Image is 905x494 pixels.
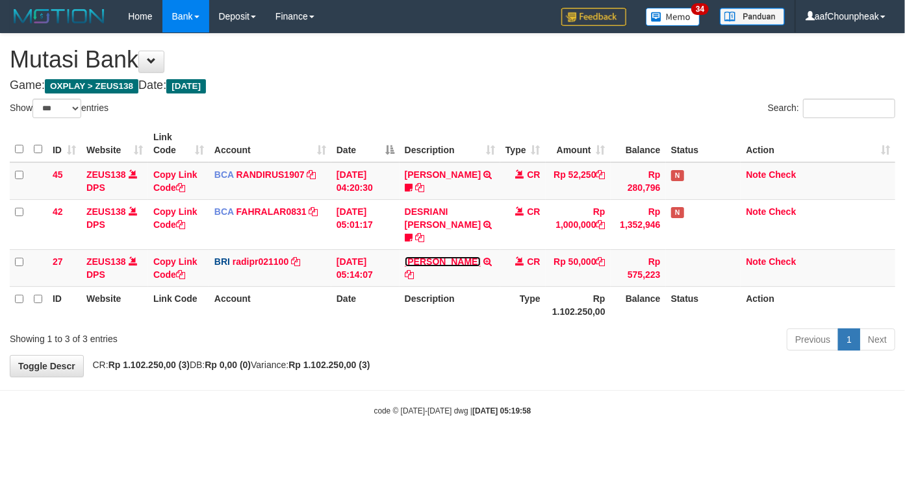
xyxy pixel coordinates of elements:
a: Previous [787,328,839,351]
span: 42 [53,206,63,217]
td: DPS [81,162,148,200]
th: Balance [611,286,666,323]
img: MOTION_logo.png [10,6,108,26]
a: ZEUS138 [86,256,126,267]
th: Amount: activate to sort column ascending [546,125,611,162]
div: Showing 1 to 3 of 3 entries [10,327,367,345]
th: Website [81,286,148,323]
span: OXPLAY > ZEUS138 [45,79,138,93]
th: Account: activate to sort column ascending [209,125,331,162]
td: [DATE] 04:20:30 [331,162,400,200]
a: Toggle Descr [10,355,84,377]
a: Check [769,256,796,267]
a: radipr021100 [233,256,288,267]
a: 1 [838,328,860,351]
a: [PERSON_NAME] [405,256,481,267]
th: Status [666,286,741,323]
a: Copy Rp 50,000 to clipboard [596,256,605,267]
a: Copy DANA TEGARJALERPR to clipboard [405,269,414,280]
a: Check [769,169,796,180]
th: ID: activate to sort column ascending [47,125,81,162]
span: CR: DB: Variance: [86,360,370,370]
select: Showentries [32,99,81,118]
a: ZEUS138 [86,206,126,217]
th: Action [741,286,895,323]
td: Rp 1,000,000 [546,199,611,249]
td: DPS [81,249,148,286]
input: Search: [803,99,895,118]
span: 34 [691,3,709,15]
h4: Game: Date: [10,79,895,92]
th: ID [47,286,81,323]
th: Description [400,286,500,323]
a: Copy RANDIRUS1907 to clipboard [307,169,316,180]
td: [DATE] 05:01:17 [331,199,400,249]
a: Check [769,206,796,217]
span: BCA [214,206,234,217]
td: Rp 1,352,946 [611,199,666,249]
span: BCA [214,169,234,180]
a: Copy FAHRALAR0831 to clipboard [309,206,318,217]
th: Rp 1.102.250,00 [546,286,611,323]
strong: Rp 0,00 (0) [205,360,251,370]
td: DPS [81,199,148,249]
th: Description: activate to sort column ascending [400,125,500,162]
td: Rp 50,000 [546,249,611,286]
label: Show entries [10,99,108,118]
a: [PERSON_NAME] [405,169,481,180]
a: Copy DESRIANI NATALIS T to clipboard [415,232,424,243]
td: Rp 280,796 [611,162,666,200]
th: Balance [611,125,666,162]
th: Type [500,286,546,323]
th: Link Code: activate to sort column ascending [148,125,209,162]
a: Copy TENNY SETIAWAN to clipboard [415,182,424,193]
th: Action: activate to sort column ascending [741,125,895,162]
span: Has Note [671,170,684,181]
strong: Rp 1.102.250,00 (3) [108,360,190,370]
a: Copy Link Code [153,206,198,230]
span: BRI [214,256,230,267]
strong: Rp 1.102.250,00 (3) [288,360,370,370]
a: Note [746,169,766,180]
th: Website: activate to sort column ascending [81,125,148,162]
a: FAHRALAR0831 [236,206,307,217]
img: panduan.png [720,8,785,25]
span: 45 [53,169,63,180]
a: DESRIANI [PERSON_NAME] [405,206,481,230]
th: Account [209,286,331,323]
th: Link Code [148,286,209,323]
a: Note [746,206,766,217]
span: CR [527,206,540,217]
a: Copy radipr021100 to clipboard [291,256,300,267]
a: Copy Rp 1,000,000 to clipboard [596,219,605,230]
a: Copy Link Code [153,169,198,193]
a: Next [860,328,895,351]
th: Type: activate to sort column ascending [500,125,546,162]
span: CR [527,256,540,267]
td: Rp 52,250 [546,162,611,200]
span: Has Note [671,207,684,218]
a: Copy Link Code [153,256,198,280]
th: Date: activate to sort column descending [331,125,400,162]
h1: Mutasi Bank [10,47,895,73]
span: 27 [53,256,63,267]
span: [DATE] [166,79,206,93]
span: CR [527,169,540,180]
th: Status [666,125,741,162]
img: Button%20Memo.svg [646,8,700,26]
a: Copy Rp 52,250 to clipboard [596,169,605,180]
img: Feedback.jpg [561,8,626,26]
a: Note [746,256,766,267]
th: Date [331,286,400,323]
label: Search: [768,99,895,118]
strong: [DATE] 05:19:58 [472,406,531,415]
small: code © [DATE]-[DATE] dwg | [374,406,531,415]
td: [DATE] 05:14:07 [331,249,400,286]
td: Rp 575,223 [611,249,666,286]
a: ZEUS138 [86,169,126,180]
a: RANDIRUS1907 [236,169,305,180]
